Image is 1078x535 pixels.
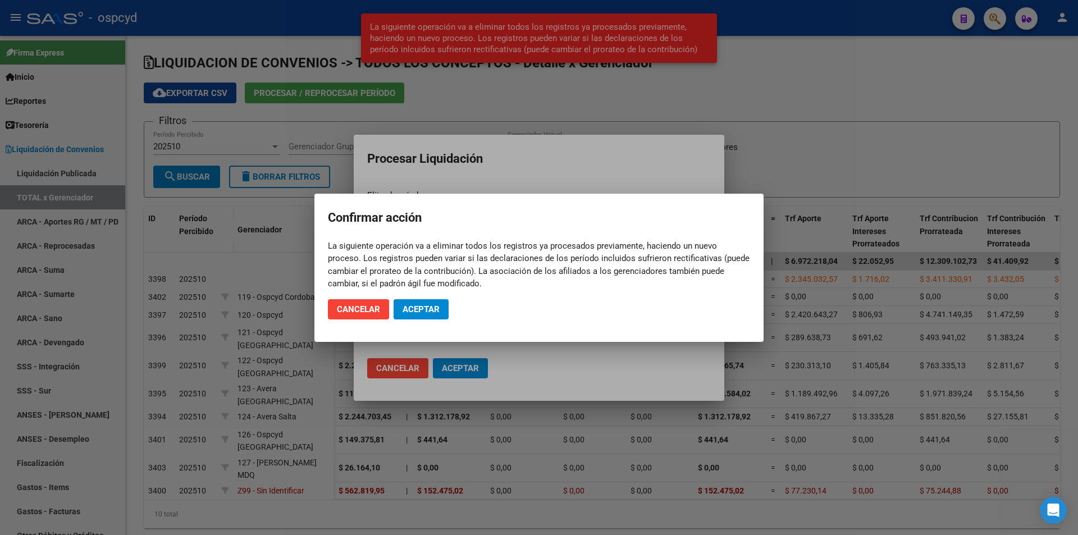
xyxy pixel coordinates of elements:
[328,207,750,228] h2: Confirmar acción
[1040,497,1067,524] div: Open Intercom Messenger
[403,304,440,314] span: Aceptar
[337,304,380,314] span: Cancelar
[394,299,449,319] button: Aceptar
[314,240,764,290] mat-dialog-content: La siguiente operación va a eliminar todos los registros ya procesados previamente, haciendo un n...
[328,299,389,319] button: Cancelar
